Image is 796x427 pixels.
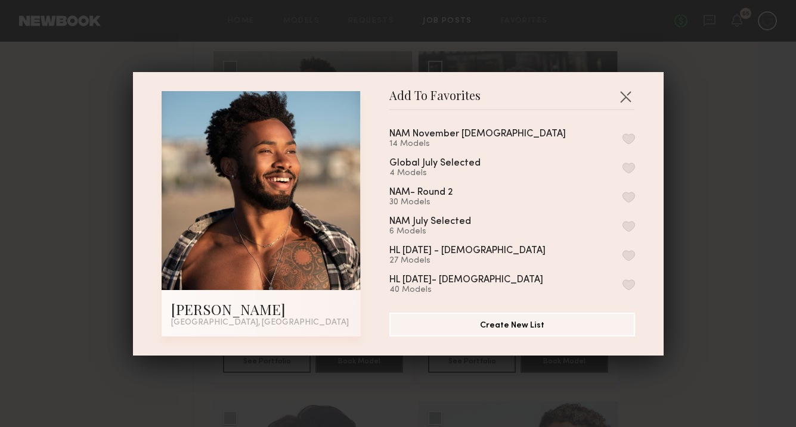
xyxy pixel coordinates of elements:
div: NAM- Round 2 [389,188,453,198]
div: 4 Models [389,169,509,178]
div: [PERSON_NAME] [171,300,351,319]
button: Create New List [389,313,635,336]
div: Global July Selected [389,158,481,169]
div: HL [DATE] - [DEMOGRAPHIC_DATA] [389,246,546,256]
div: 40 Models [389,285,572,295]
div: NAM July Selected [389,217,471,227]
div: 6 Models [389,227,500,236]
div: 27 Models [389,256,574,266]
div: HL [DATE]- [DEMOGRAPHIC_DATA] [389,275,543,285]
div: NAM November [DEMOGRAPHIC_DATA] [389,129,566,139]
button: Close [616,87,635,106]
div: 14 Models [389,139,594,149]
span: Add To Favorites [389,91,481,109]
div: 30 Models [389,198,481,207]
div: [GEOGRAPHIC_DATA], [GEOGRAPHIC_DATA] [171,319,351,327]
